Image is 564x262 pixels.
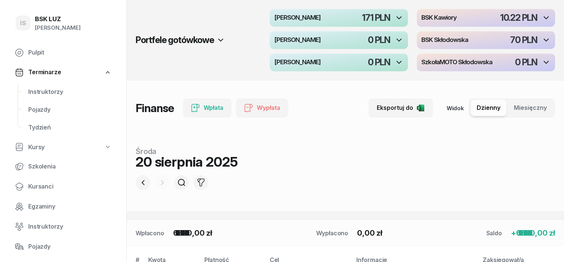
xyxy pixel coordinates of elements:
div: 10.22 PLN [500,13,537,22]
span: Miesięczny [514,103,547,113]
button: BSK Kawiory10.22 PLN [417,9,555,27]
a: Pojazdy [9,238,117,256]
span: + [511,229,516,238]
a: Szkolenia [9,158,117,176]
a: Pojazdy [22,101,117,119]
a: Kursanci [9,178,117,196]
span: Kursanci [28,182,111,191]
h4: [PERSON_NAME] [274,37,321,43]
button: Eksportuj do [369,98,433,118]
div: Wypłata [244,103,280,113]
span: Szkolenia [28,162,111,171]
div: Wpłacono [136,229,164,238]
div: 0 PLN [368,36,390,45]
a: Kursy [9,139,117,156]
div: Saldo [486,229,502,238]
span: Instruktorzy [28,87,111,97]
span: Egzaminy [28,202,111,212]
button: [PERSON_NAME]0 PLN [270,53,408,71]
div: Eksportuj do [377,103,425,113]
a: Egzaminy [9,198,117,216]
h4: [PERSON_NAME] [274,14,321,21]
button: Wypłata [236,98,288,118]
div: 0 PLN [368,58,390,67]
div: Wypłacono [316,229,349,238]
span: Dzienny [477,103,500,113]
span: Pulpit [28,48,111,58]
h4: BSK Skłodowska [421,37,468,43]
span: Pojazdy [28,105,111,115]
h4: SzkołaMOTO Skłodowska [421,59,492,66]
span: Terminarze [28,68,61,77]
div: 171 PLN [362,13,390,22]
div: BSK LUZ [35,16,81,22]
a: Instruktorzy [22,83,117,101]
a: Terminarze [9,64,117,81]
button: BSK Skłodowska70 PLN [417,31,555,49]
button: SzkołaMOTO Skłodowska0 PLN [417,53,555,71]
h4: [PERSON_NAME] [274,59,321,66]
button: [PERSON_NAME]0 PLN [270,31,408,49]
a: Tydzień [22,119,117,137]
h1: Finanse [136,101,174,115]
div: 20 sierpnia 2025 [136,155,237,168]
button: Wpłata [183,98,231,118]
span: IS [20,20,26,26]
span: Tydzień [28,123,111,132]
span: Pojazdy [28,242,111,252]
h2: Portfele gotówkowe [136,34,214,46]
span: Kursy [28,143,45,152]
button: Miesięczny [508,100,553,116]
button: Dzienny [471,100,506,116]
button: [PERSON_NAME]171 PLN [270,9,408,27]
span: Instruktorzy [28,222,111,232]
h4: BSK Kawiory [421,14,457,21]
div: [PERSON_NAME] [35,23,81,33]
a: Pulpit [9,44,117,62]
a: Instruktorzy [9,218,117,236]
div: 0 PLN [515,58,537,67]
div: środa [136,148,237,155]
div: 70 PLN [510,36,537,45]
div: Wpłata [191,103,223,113]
